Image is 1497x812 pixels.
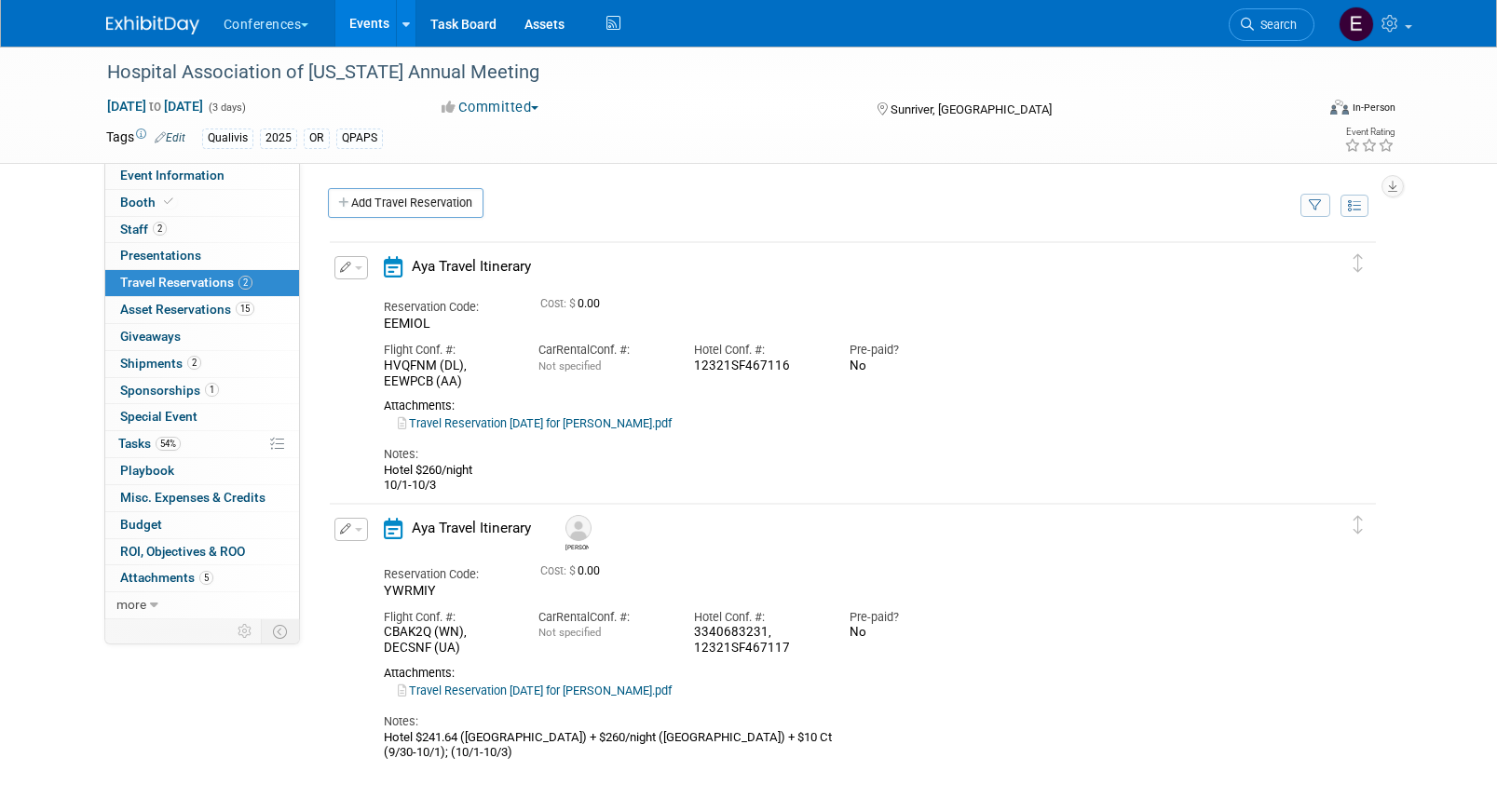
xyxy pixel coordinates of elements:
[105,270,299,296] a: Travel Reservations2
[384,399,1289,413] div: Attachments:
[105,163,299,189] a: Event Information
[694,625,822,656] div: 3340683231, 12321SF467117
[384,359,511,390] div: HVQFNM (DL), EEWPCB (AA)
[328,188,483,218] a: Add Travel Reservation
[105,592,299,618] a: more
[146,99,164,114] span: to
[384,299,512,316] div: Reservation Code:
[120,275,252,290] span: Travel Reservations
[153,222,167,236] span: 2
[384,566,512,583] div: Reservation Code:
[120,195,177,210] span: Booth
[1354,516,1363,535] i: Click and drag to move item
[694,342,822,359] div: Hotel Conf. #:
[435,98,546,117] button: Committed
[891,102,1052,116] span: Sunriver, [GEOGRAPHIC_DATA]
[105,243,299,269] a: Presentations
[105,378,299,404] a: Sponsorships1
[155,131,185,144] a: Edit
[118,436,181,451] span: Tasks
[694,359,822,374] div: 12321SF467116
[120,544,245,559] span: ROI, Objectives & ROO
[538,342,666,359] div: Car Conf. #:
[116,597,146,612] span: more
[105,565,299,591] a: Attachments5
[398,683,672,697] a: Travel Reservation [DATE] for [PERSON_NAME].pdf
[120,222,167,237] span: Staff
[850,609,977,626] div: Pre-paid?
[199,571,213,585] span: 5
[120,168,225,183] span: Event Information
[561,515,593,551] div: Kelly Parker
[105,297,299,323] a: Asset Reservations15
[540,564,578,577] span: Cost: $
[101,56,1286,89] div: Hospital Association of [US_STATE] Annual Meeting
[205,383,219,397] span: 1
[384,713,1289,730] div: Notes:
[1229,8,1314,41] a: Search
[850,342,977,359] div: Pre-paid?
[384,730,1289,761] div: Hotel $241.64 ([GEOGRAPHIC_DATA]) + $260/night ([GEOGRAPHIC_DATA]) + $10 Ct (9/30-10/1); (10/1-10/3)
[120,248,201,263] span: Presentations
[105,431,299,457] a: Tasks54%
[238,276,252,290] span: 2
[556,610,590,624] span: Rental
[540,297,607,310] span: 0.00
[1309,200,1322,212] i: Filter by Traveler
[538,359,601,372] span: Not specified
[120,329,181,344] span: Giveaways
[540,297,578,310] span: Cost: $
[538,609,666,626] div: Car Conf. #:
[105,351,299,377] a: Shipments2
[850,625,866,639] span: No
[120,383,219,398] span: Sponsorships
[261,619,299,643] td: Toggle Event Tabs
[105,512,299,538] a: Budget
[120,570,213,585] span: Attachments
[120,409,197,424] span: Special Event
[105,217,299,243] a: Staff2
[694,609,822,626] div: Hotel Conf. #:
[336,129,383,148] div: QPAPS
[398,416,672,430] a: Travel Reservation [DATE] for [PERSON_NAME].pdf
[384,316,430,331] span: EEMIOL
[164,196,173,207] i: Booth reservation complete
[556,343,590,357] span: Rental
[105,458,299,484] a: Playbook
[384,583,436,598] span: YWRMIY
[1339,7,1374,42] img: Erin Anderson
[1254,18,1297,32] span: Search
[538,626,601,639] span: Not specified
[1204,97,1396,125] div: Event Format
[384,256,402,277] i: Aya Travel Itinerary
[412,520,531,536] span: Aya Travel Itinerary
[106,128,185,149] td: Tags
[120,490,265,505] span: Misc. Expenses & Credits
[384,446,1289,463] div: Notes:
[565,541,589,551] div: Kelly Parker
[105,485,299,511] a: Misc. Expenses & Credits
[384,625,511,656] div: CBAK2Q (WN), DECSNF (UA)
[1330,100,1349,115] img: Format-Inperson.png
[207,101,246,114] span: (3 days)
[1354,254,1363,273] i: Click and drag to move item
[412,258,531,275] span: Aya Travel Itinerary
[1352,101,1395,115] div: In-Person
[105,539,299,565] a: ROI, Objectives & ROO
[384,463,1289,494] div: Hotel $260/night 10/1-10/3
[384,342,511,359] div: Flight Conf. #:
[850,359,866,372] span: No
[105,404,299,430] a: Special Event
[260,129,297,148] div: 2025
[540,564,607,577] span: 0.00
[156,437,181,451] span: 54%
[120,302,254,317] span: Asset Reservations
[105,324,299,350] a: Giveaways
[106,16,199,34] img: ExhibitDay
[1344,128,1395,137] div: Event Rating
[384,666,1289,681] div: Attachments:
[384,609,511,626] div: Flight Conf. #:
[120,517,162,532] span: Budget
[106,98,204,115] span: [DATE] [DATE]
[202,129,253,148] div: Qualivis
